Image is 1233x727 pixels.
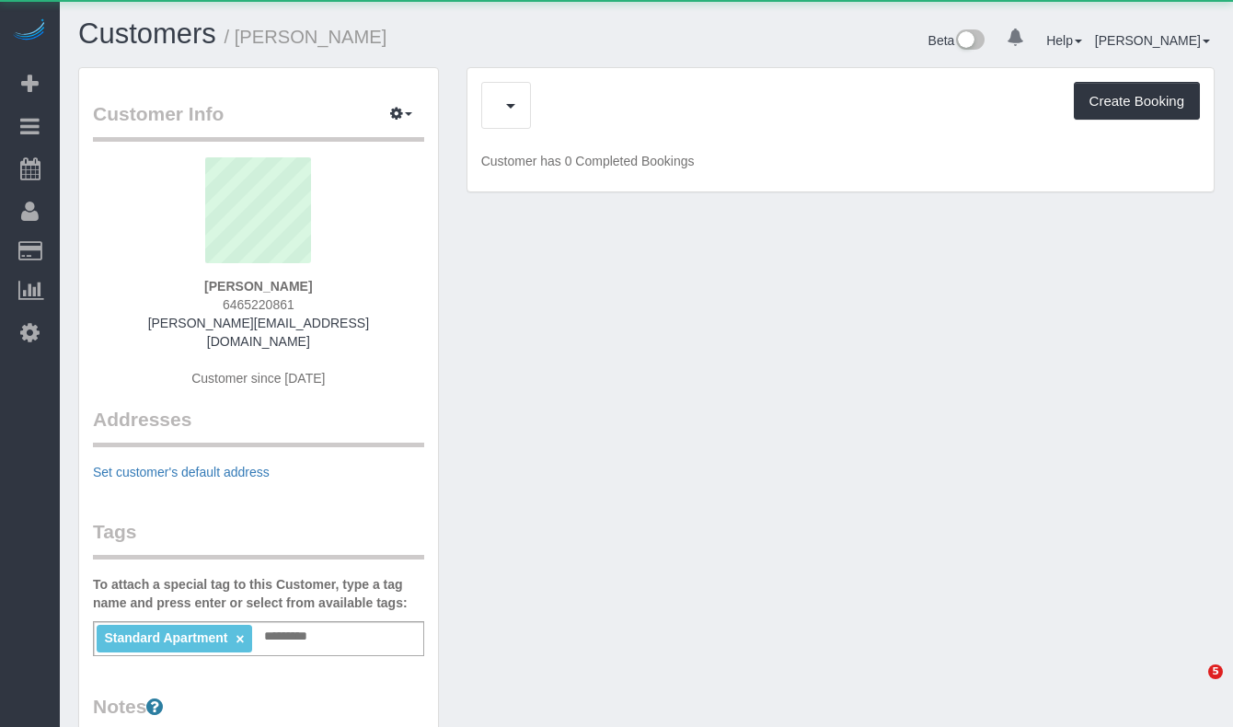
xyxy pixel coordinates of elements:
strong: [PERSON_NAME] [204,279,312,294]
img: New interface [954,29,985,53]
a: Beta [928,33,985,48]
button: Create Booking [1074,82,1200,121]
legend: Customer Info [93,100,424,142]
p: Customer has 0 Completed Bookings [481,152,1200,170]
a: [PERSON_NAME] [1095,33,1210,48]
a: × [236,631,244,647]
img: Automaid Logo [11,18,48,44]
span: 5 [1208,664,1223,679]
span: 6465220861 [223,297,294,312]
label: To attach a special tag to this Customer, type a tag name and press enter or select from availabl... [93,575,424,612]
iframe: Intercom live chat [1170,664,1215,709]
span: Customer since [DATE] [191,371,325,386]
a: Help [1046,33,1082,48]
a: Customers [78,17,216,50]
a: Set customer's default address [93,465,270,479]
span: Standard Apartment [104,630,227,645]
a: [PERSON_NAME][EMAIL_ADDRESS][DOMAIN_NAME] [148,316,369,349]
legend: Tags [93,518,424,560]
small: / [PERSON_NAME] [225,27,387,47]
